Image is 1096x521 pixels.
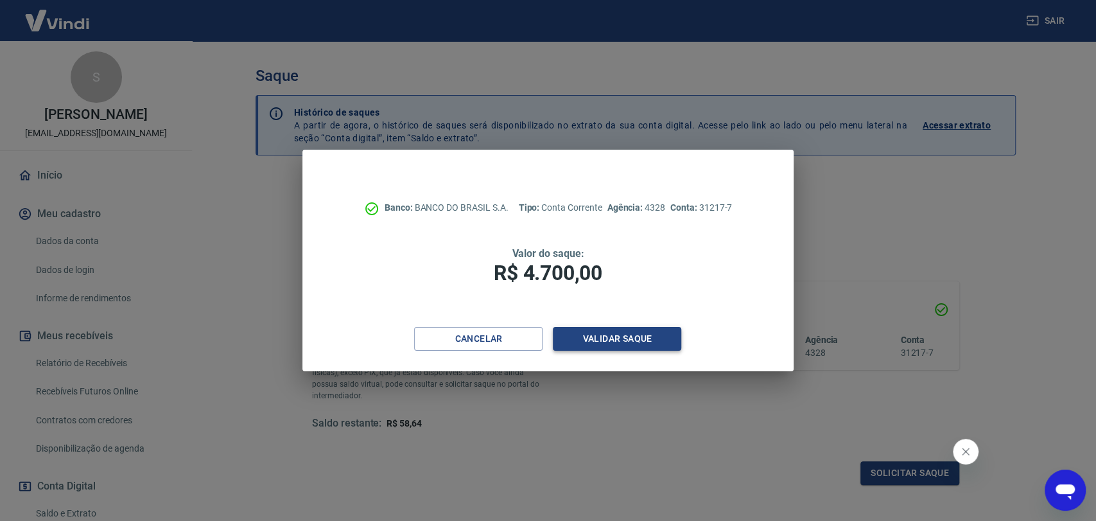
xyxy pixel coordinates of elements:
[607,202,645,213] span: Agência:
[670,202,699,213] span: Conta:
[670,201,732,215] p: 31217-7
[518,201,602,215] p: Conta Corrente
[385,202,415,213] span: Banco:
[494,261,602,285] span: R$ 4.700,00
[8,9,108,19] span: Olá! Precisa de ajuda?
[553,327,681,351] button: Validar saque
[414,327,543,351] button: Cancelar
[1045,470,1086,511] iframe: Botão para abrir a janela de mensagens
[953,439,979,464] iframe: Fechar mensagem
[518,202,541,213] span: Tipo:
[385,201,509,215] p: BANCO DO BRASIL S.A.
[512,247,584,260] span: Valor do saque:
[607,201,665,215] p: 4328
